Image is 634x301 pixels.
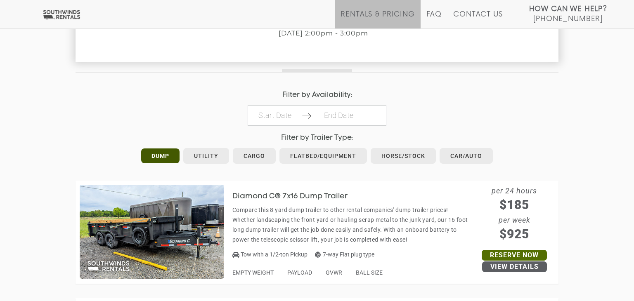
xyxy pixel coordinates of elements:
a: Dump [141,148,180,163]
h4: Filter by Availability: [76,91,558,99]
span: per 24 hours per week [474,185,554,243]
span: [PHONE_NUMBER] [533,15,603,23]
h3: Diamond C® 7x16 Dump Trailer [232,193,360,201]
p: Compare this 8 yard dump trailer to other rental companies' dump trailer prices! Whether landscap... [232,205,470,245]
a: Reserve Now [482,250,547,261]
a: FAQ [426,10,442,28]
span: PAYLOAD [287,269,312,276]
a: How Can We Help? [PHONE_NUMBER] [529,4,607,22]
span: $925 [474,225,554,243]
strong: How Can We Help? [529,5,607,13]
span: EMPTY WEIGHT [232,269,274,276]
span: Tow with a 1/2-ton Pickup [241,251,308,258]
a: Flatbed/Equipment [279,148,367,164]
a: View Details [482,261,547,272]
span: 7-way Flat plug type [315,251,374,258]
p: [DATE] 2:00pm - 3:00pm [76,30,571,37]
img: SW061 - Diamond C 7x16 Dump Trailer [80,185,224,279]
span: $185 [474,195,554,214]
a: Diamond C® 7x16 Dump Trailer [232,193,360,199]
a: Rentals & Pricing [341,10,414,28]
h4: Filter by Trailer Type: [76,134,558,142]
span: BALL SIZE [356,269,383,276]
a: Horse/Stock [371,148,436,164]
a: Contact Us [453,10,502,28]
a: Utility [183,148,229,164]
img: Southwinds Rentals Logo [41,9,82,20]
a: Cargo [233,148,276,164]
a: Car/Auto [440,148,493,164]
span: GVWR [326,269,342,276]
